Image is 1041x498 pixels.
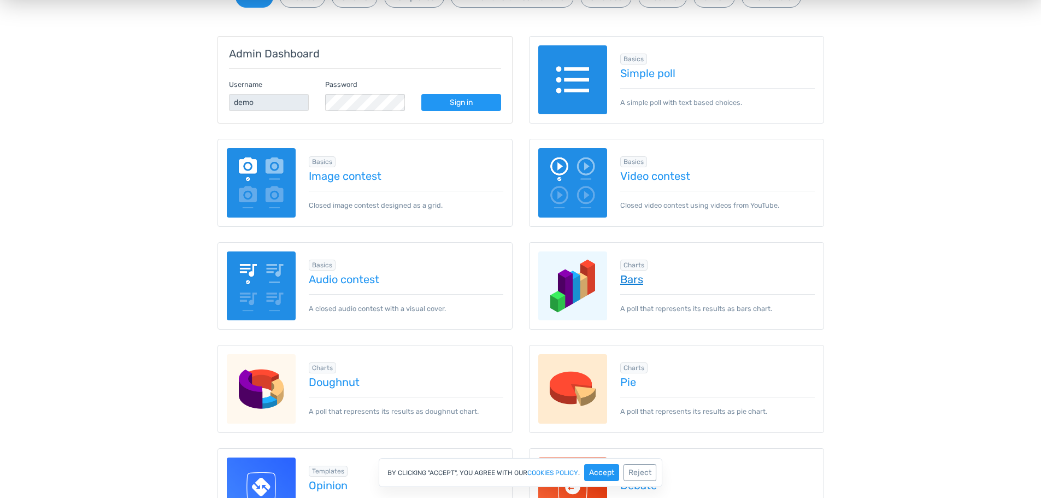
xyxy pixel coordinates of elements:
[620,191,815,210] p: Closed video contest using videos from YouTube.
[309,362,336,373] span: Browse all in Charts
[538,45,608,115] img: text-poll.png.webp
[620,88,815,108] p: A simple poll with text based choices.
[620,273,815,285] a: Bars
[229,48,501,60] h5: Admin Dashboard
[227,148,296,218] img: image-poll.png.webp
[309,156,336,167] span: Browse all in Basics
[620,170,815,182] a: Video contest
[620,294,815,314] p: A poll that represents its results as bars chart.
[421,94,501,111] a: Sign in
[538,251,608,321] img: charts-bars.png.webp
[309,273,503,285] a: Audio contest
[584,464,619,481] button: Accept
[309,260,336,271] span: Browse all in Basics
[620,479,815,491] a: Debate
[229,79,262,90] label: Username
[538,354,608,424] img: charts-pie.png.webp
[227,251,296,321] img: audio-poll.png.webp
[620,156,647,167] span: Browse all in Basics
[620,260,648,271] span: Browse all in Charts
[379,458,662,487] div: By clicking "Accept", you agree with our .
[624,464,656,481] button: Reject
[309,191,503,210] p: Closed image contest designed as a grid.
[620,376,815,388] a: Pie
[309,294,503,314] p: A closed audio contest with a visual cover.
[227,354,296,424] img: charts-doughnut.png.webp
[620,362,648,373] span: Browse all in Charts
[309,397,503,417] p: A poll that represents its results as doughnut chart.
[309,479,503,491] a: Opinion
[620,54,647,65] span: Browse all in Basics
[538,148,608,218] img: video-poll.png.webp
[527,470,578,476] a: cookies policy
[309,170,503,182] a: Image contest
[620,397,815,417] p: A poll that represents its results as pie chart.
[309,376,503,388] a: Doughnut
[325,79,357,90] label: Password
[620,67,815,79] a: Simple poll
